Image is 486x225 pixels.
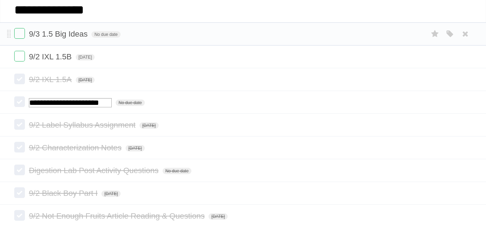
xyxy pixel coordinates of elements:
label: Done [14,28,25,39]
span: 9/2 Characterization Notes [29,143,123,152]
label: Done [14,74,25,84]
span: Digestion Lab Post Activity Questions [29,166,160,175]
label: Done [14,210,25,221]
label: Done [14,96,25,107]
span: 9/3 1.5 Big Ideas [29,30,89,38]
span: 9/2 Black Boy Part I [29,189,99,198]
span: [DATE] [76,54,95,60]
span: [DATE] [208,213,228,220]
label: Done [14,119,25,130]
label: Done [14,165,25,175]
span: No due date [116,100,144,106]
span: No due date [91,31,120,38]
span: [DATE] [101,191,121,197]
label: Done [14,187,25,198]
span: 9/2 IXL 1.5B [29,52,73,61]
span: [DATE] [126,145,145,151]
span: 9/2 IXL 1.5A [29,75,73,84]
span: 9/2 Not Enough Fruits Article Reading & Questions [29,211,206,220]
label: Done [14,142,25,152]
span: No due date [163,168,191,174]
span: [DATE] [139,122,159,129]
label: Star task [428,28,442,40]
span: [DATE] [76,77,95,83]
label: Done [14,51,25,61]
span: 9/2 Label Syllabus Assignment [29,120,137,129]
